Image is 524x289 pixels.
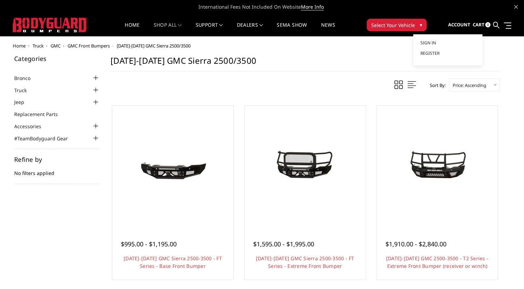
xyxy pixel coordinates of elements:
[379,107,496,225] a: 2020-2023 GMC 2500-3500 - T2 Series - Extreme Front Bumper (receiver or winch) 2020-2023 GMC 2500...
[420,48,476,59] a: Register
[14,111,66,118] a: Replacement Parts
[256,255,354,269] a: [DATE]-[DATE] GMC Sierra 2500-3500 - FT Series - Extreme Front Bumper
[124,255,222,269] a: [DATE]-[DATE] GMC Sierra 2500-3500 - FT Series - Base Front Bumper
[420,50,439,56] span: Register
[485,22,490,27] span: 0
[253,240,314,248] span: $1,595.00 - $1,995.00
[420,38,476,48] a: Sign in
[386,255,488,269] a: [DATE]-[DATE] GMC 2500-3500 - T2 Series - Extreme Front Bumper (receiver or winch)
[14,75,39,82] a: Bronco
[448,21,470,28] span: Account
[385,240,446,248] span: $1,910.00 - $2,840.00
[14,156,100,184] div: No filters applied
[114,107,232,225] a: 2020-2023 GMC Sierra 2500-3500 - FT Series - Base Front Bumper 2020-2023 GMC Sierra 2500-3500 - F...
[237,23,263,36] a: Dealers
[301,3,324,10] a: More Info
[117,43,190,49] span: [DATE]-[DATE] GMC Sierra 2500/3500
[371,21,415,29] span: Select Your Vehicle
[125,23,140,36] a: Home
[246,107,364,225] a: 2020-2023 GMC Sierra 2500-3500 - FT Series - Extreme Front Bumper 2020-2023 GMC Sierra 2500-3500 ...
[277,23,307,36] a: SEMA Show
[321,23,335,36] a: News
[14,156,100,163] h5: Refine by
[14,135,77,142] a: #TeamBodyguard Gear
[14,123,50,130] a: Accessories
[420,21,422,28] span: ▾
[448,16,470,34] a: Account
[472,16,490,34] a: Cart 0
[33,43,44,49] a: Truck
[14,55,100,62] h5: Categories
[472,21,484,28] span: Cart
[110,55,500,71] h1: [DATE]-[DATE] GMC Sierra 2500/3500
[489,256,524,289] iframe: Chat Widget
[51,43,61,49] a: GMC
[382,140,492,193] img: 2020-2023 GMC 2500-3500 - T2 Series - Extreme Front Bumper (receiver or winch)
[426,80,446,90] label: Sort By:
[367,19,427,31] button: Select Your Vehicle
[14,98,33,106] a: Jeep
[13,18,87,32] img: BODYGUARD BUMPERS
[420,40,436,46] span: Sign in
[68,43,110,49] a: GMC Front Bumpers
[13,43,26,49] a: Home
[154,23,182,36] a: shop all
[196,23,223,36] a: Support
[14,87,35,94] a: Truck
[121,240,177,248] span: $995.00 - $1,195.00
